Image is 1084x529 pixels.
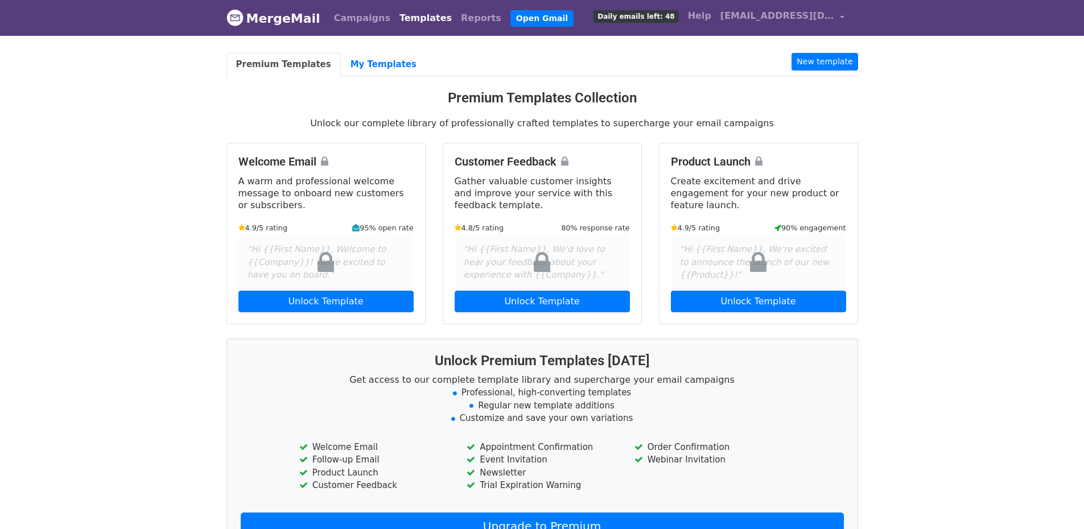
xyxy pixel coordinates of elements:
[352,222,413,233] small: 95% open rate
[716,5,849,31] a: [EMAIL_ADDRESS][DOMAIN_NAME]
[299,453,450,466] li: Follow-up Email
[226,90,858,106] h3: Premium Templates Collection
[683,5,716,27] a: Help
[329,7,395,30] a: Campaigns
[720,9,834,23] span: [EMAIL_ADDRESS][DOMAIN_NAME]
[226,6,320,30] a: MergeMail
[299,441,450,454] li: Welcome Email
[455,175,630,211] p: Gather valuable customer insights and improve your service with this feedback template.
[455,291,630,312] a: Unlock Template
[593,10,678,23] span: Daily emails left: 48
[455,155,630,168] h4: Customer Feedback
[467,441,617,454] li: Appointment Confirmation
[241,374,844,386] p: Get access to our complete template library and supercharge your email campaigns
[395,7,456,30] a: Templates
[226,53,341,76] a: Premium Templates
[467,453,617,466] li: Event Invitation
[467,479,617,492] li: Trial Expiration Warning
[238,155,414,168] h4: Welcome Email
[226,9,244,26] img: MergeMail logo
[299,466,450,480] li: Product Launch
[634,453,785,466] li: Webinar Invitation
[561,222,629,233] small: 80% response rate
[671,222,720,233] small: 4.9/5 rating
[241,353,844,369] h3: Unlock Premium Templates [DATE]
[238,222,288,233] small: 4.9/5 rating
[589,5,683,27] a: Daily emails left: 48
[238,175,414,211] p: A warm and professional welcome message to onboard new customers or subscribers.
[455,222,504,233] small: 4.8/5 rating
[774,222,846,233] small: 90% engagement
[241,412,844,425] li: Customize and save your own variations
[456,7,506,30] a: Reports
[671,234,846,291] div: "Hi {{First Name}}, We're excited to announce the launch of our new {{Product}}!"
[671,175,846,211] p: Create excitement and drive engagement for your new product or feature launch.
[467,466,617,480] li: Newsletter
[341,53,426,76] a: My Templates
[226,117,858,129] p: Unlock our complete library of professionally crafted templates to supercharge your email campaigns
[238,291,414,312] a: Unlock Template
[299,479,450,492] li: Customer Feedback
[510,10,574,27] a: Open Gmail
[455,234,630,291] div: "Hi {{First Name}}, We'd love to hear your feedback about your experience with {{Company}}."
[241,386,844,399] li: Professional, high-converting templates
[634,441,785,454] li: Order Confirmation
[241,399,844,412] li: Regular new template additions
[671,291,846,312] a: Unlock Template
[671,155,846,168] h4: Product Launch
[792,53,858,71] a: New template
[238,234,414,291] div: "Hi {{First Name}}, Welcome to {{Company}}! We're excited to have you on board."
